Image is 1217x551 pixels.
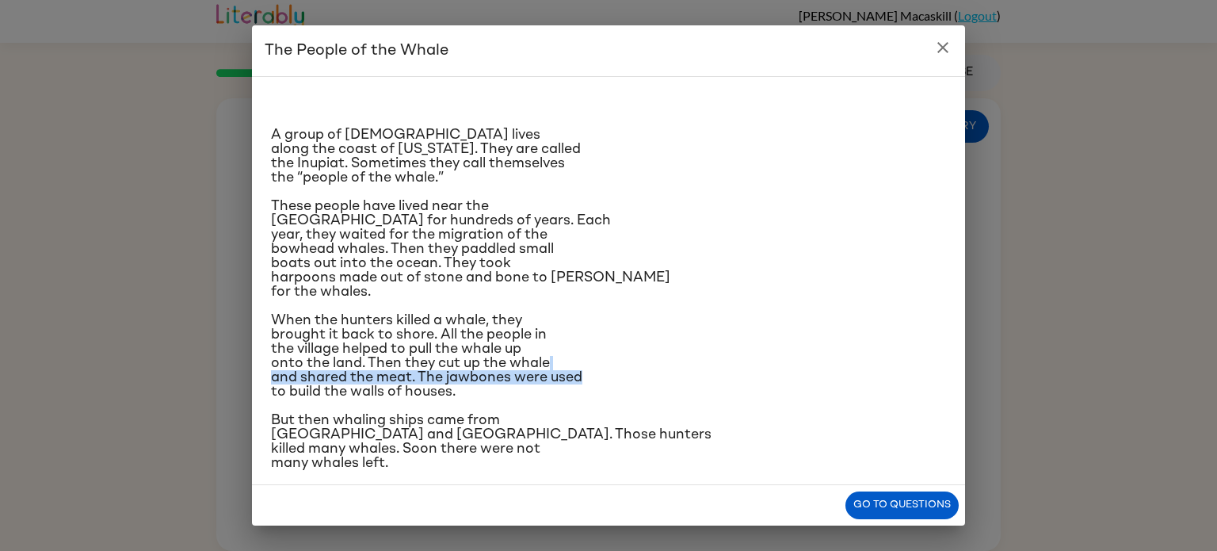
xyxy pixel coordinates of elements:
span: A group of [DEMOGRAPHIC_DATA] lives along the coast of [US_STATE]. They are called the Inupiat. S... [271,128,581,185]
span: These people have lived near the [GEOGRAPHIC_DATA] for hundreds of years. Each year, they waited ... [271,199,670,299]
span: But then whaling ships came from [GEOGRAPHIC_DATA] and [GEOGRAPHIC_DATA]. Those hunters killed ma... [271,413,712,470]
button: close [927,32,959,63]
span: The whaling ships left, and the Inupiat stopped hunting for a while. Finally, there were enough w... [271,484,638,541]
h2: The People of the Whale [252,25,965,76]
span: When the hunters killed a whale, they brought it back to shore. All the people in the village hel... [271,313,582,399]
button: Go to questions [845,492,959,519]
